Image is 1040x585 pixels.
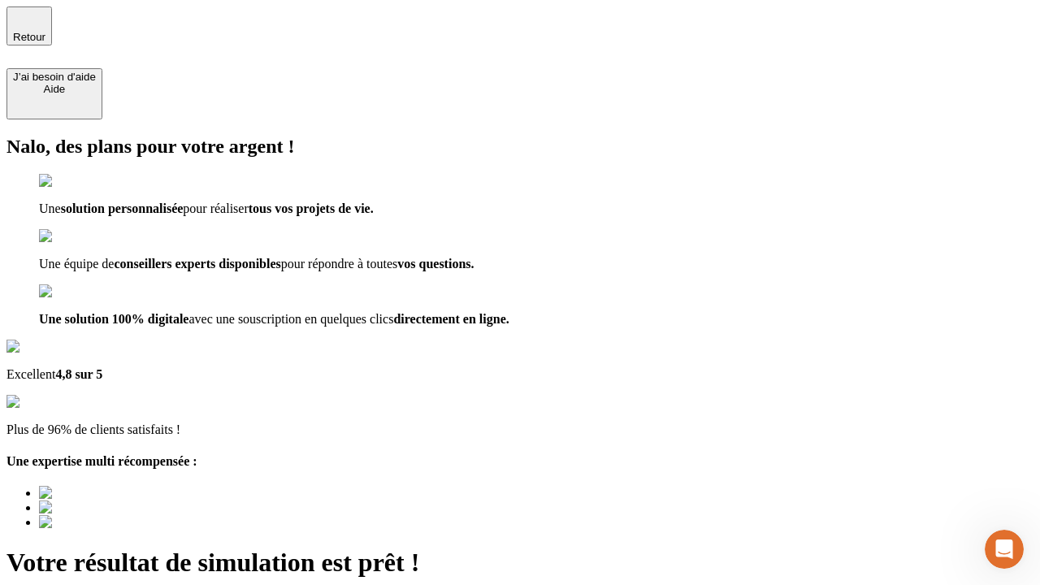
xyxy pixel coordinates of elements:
[13,83,96,95] div: Aide
[39,500,189,515] img: Best savings advice award
[13,31,45,43] span: Retour
[114,257,280,271] span: conseillers experts disponibles
[281,257,398,271] span: pour répondre à toutes
[39,312,188,326] span: Une solution 100% digitale
[61,201,184,215] span: solution personnalisée
[39,486,189,500] img: Best savings advice award
[6,68,102,119] button: J’ai besoin d'aideAide
[6,367,55,381] span: Excellent
[39,201,61,215] span: Une
[55,367,102,381] span: 4,8 sur 5
[39,257,114,271] span: Une équipe de
[397,257,474,271] span: vos questions.
[6,454,1033,469] h4: Une expertise multi récompensée :
[6,340,101,354] img: Google Review
[6,548,1033,578] h1: Votre résultat de simulation est prêt !
[39,229,109,244] img: checkmark
[6,136,1033,158] h2: Nalo, des plans pour votre argent !
[249,201,374,215] span: tous vos projets de vie.
[39,284,109,299] img: checkmark
[183,201,248,215] span: pour réaliser
[985,530,1024,569] iframe: Intercom live chat
[6,6,52,45] button: Retour
[13,71,96,83] div: J’ai besoin d'aide
[39,174,109,188] img: checkmark
[188,312,393,326] span: avec une souscription en quelques clics
[393,312,509,326] span: directement en ligne.
[39,515,189,530] img: Best savings advice award
[6,422,1033,437] p: Plus de 96% de clients satisfaits !
[6,395,87,409] img: reviews stars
